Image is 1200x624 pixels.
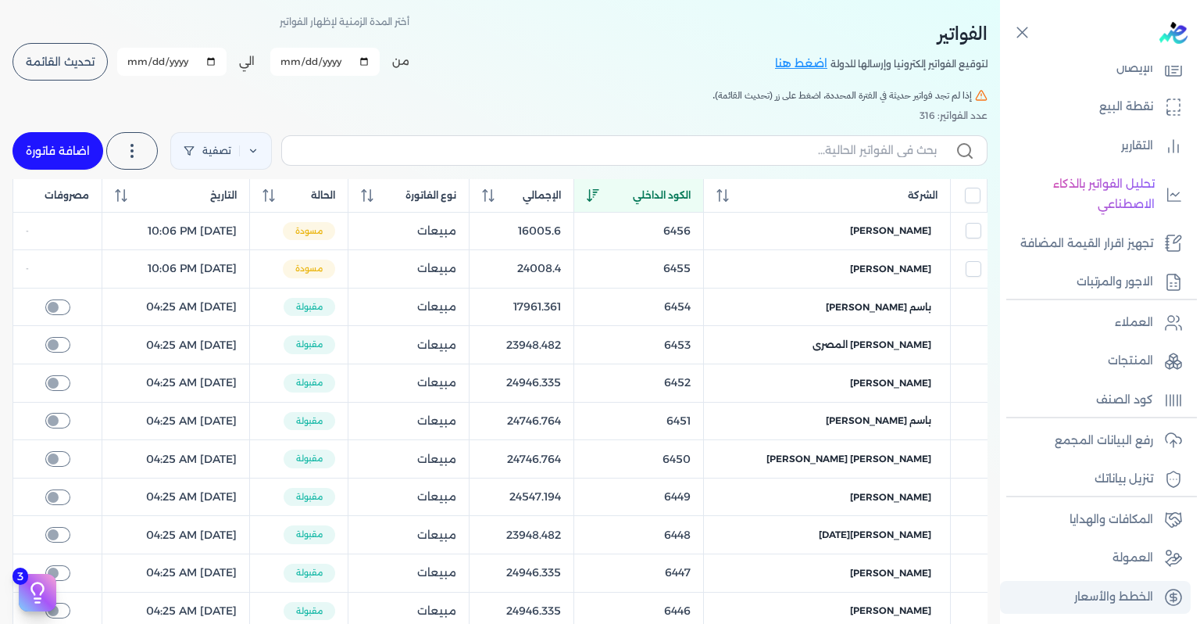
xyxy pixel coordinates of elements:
span: الشركة [908,188,937,203]
p: رفع البيانات المجمع [1055,431,1153,451]
label: الي [239,53,255,70]
p: لتوقيع الفواتير إلكترونيا وإرسالها للدولة [830,54,987,74]
p: الخطط والأسعار [1074,587,1153,608]
span: باسم [PERSON_NAME] [826,300,931,314]
span: [PERSON_NAME] [850,376,931,390]
a: المكافات والهدايا [1000,504,1191,536]
span: التاريخ [210,188,237,203]
a: الخطط والأسعار [1000,581,1191,614]
span: [PERSON_NAME] [850,604,931,618]
span: [PERSON_NAME] [850,224,931,238]
td: 24008.4 [469,250,573,289]
p: التقارير [1121,136,1153,156]
p: تجهيز اقرار القيمة المضافة [1020,234,1153,254]
p: تحليل الفواتير بالذكاء الاصطناعي [1008,174,1155,214]
button: تحديث القائمة [12,43,108,81]
span: الحالة [311,188,335,203]
span: [PERSON_NAME] [PERSON_NAME] [766,452,931,466]
img: logo [1159,22,1187,44]
span: [PERSON_NAME] [850,566,931,580]
p: الاجور والمرتبات [1077,272,1153,292]
td: 6455 [573,250,703,289]
span: 3 [12,568,28,585]
a: اضافة فاتورة [12,132,103,170]
p: العملاء [1115,313,1153,333]
button: 3 [19,574,56,611]
div: - [26,263,89,275]
p: تنزيل بياناتك [1095,469,1153,490]
p: المكافات والهدايا [1070,510,1153,530]
td: [DATE] 10:06 PM [102,250,250,289]
a: الإيصال [1000,52,1191,85]
span: مسودة [283,260,335,278]
span: [PERSON_NAME][DATE] [819,528,931,542]
span: باسم [PERSON_NAME] [826,414,931,428]
td: [DATE] 10:06 PM [102,212,250,250]
a: العمولة [1000,542,1191,575]
a: تصفية [170,132,272,170]
p: العمولة [1112,548,1153,568]
a: اضغط هنا [775,56,830,73]
p: أختر المدة الزمنية لإظهار الفواتير [280,12,409,32]
a: التقارير [1000,130,1191,163]
a: تنزيل بياناتك [1000,463,1191,496]
a: تحليل الفواتير بالذكاء الاصطناعي [1000,168,1191,221]
span: [PERSON_NAME] [850,262,931,276]
div: عدد الفواتير: 316 [12,109,987,123]
input: بحث في الفواتير الحالية... [295,142,937,159]
td: 16005.6 [469,212,573,250]
div: - [26,225,89,238]
td: مبيعات [348,212,469,250]
a: المنتجات [1000,345,1191,378]
p: الإيصال [1116,59,1153,79]
span: الإجمالي [523,188,561,203]
h2: الفواتير [775,20,987,48]
td: مبيعات [348,250,469,289]
p: نقطة البيع [1099,97,1153,117]
span: مصروفات [45,188,89,203]
a: كود الصنف [1000,384,1191,417]
span: تحديث القائمة [26,56,95,67]
span: [PERSON_NAME] المصرى [812,338,931,352]
span: إذا لم تجد فواتير حديثة في الفترة المحددة، اضغط على زر (تحديث القائمة). [712,88,972,102]
span: الكود الداخلي [633,188,691,203]
a: العملاء [1000,307,1191,339]
td: 6456 [573,212,703,250]
a: الاجور والمرتبات [1000,266,1191,299]
p: كود الصنف [1096,390,1153,411]
a: تجهيز اقرار القيمة المضافة [1000,228,1191,260]
span: نوع الفاتورة [405,188,456,203]
span: [PERSON_NAME] [850,490,931,504]
span: مسودة [283,222,335,241]
p: المنتجات [1108,351,1153,371]
label: من [392,53,409,70]
a: نقطة البيع [1000,91,1191,124]
a: رفع البيانات المجمع [1000,425,1191,457]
